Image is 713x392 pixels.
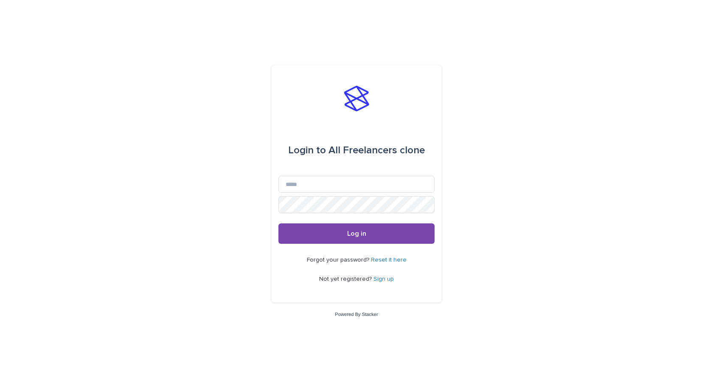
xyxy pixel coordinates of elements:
[335,312,378,317] a: Powered By Stacker
[344,86,369,111] img: stacker-logo-s-only.png
[319,276,373,282] span: Not yet registered?
[288,145,326,155] span: Login to
[307,257,371,263] span: Forgot your password?
[288,138,425,162] div: All Freelancers clone
[278,223,435,244] button: Log in
[347,230,366,237] span: Log in
[371,257,407,263] a: Reset it here
[373,276,394,282] a: Sign up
